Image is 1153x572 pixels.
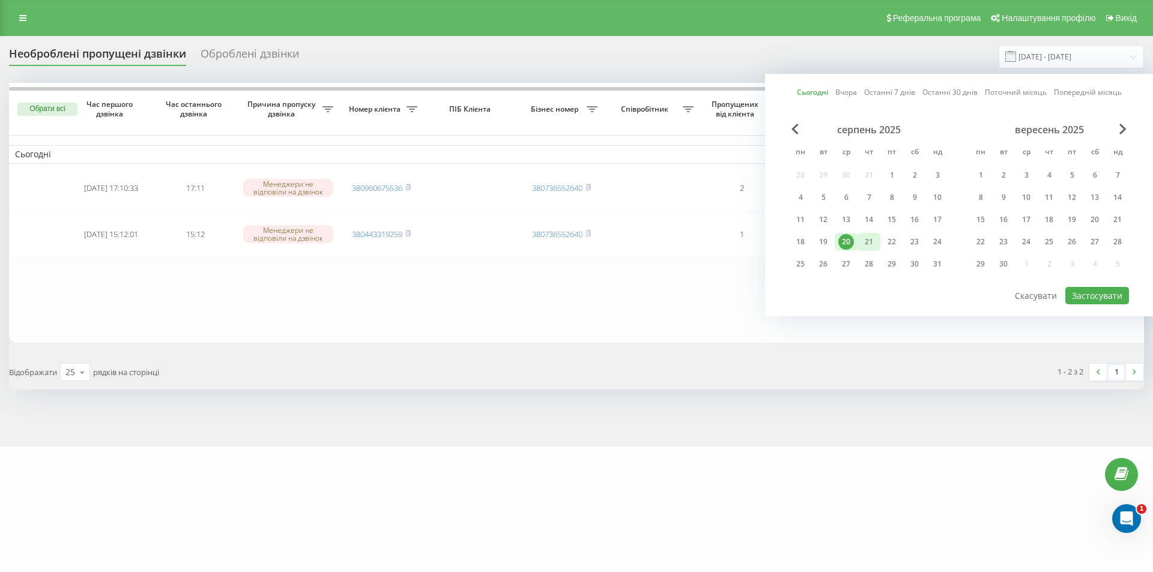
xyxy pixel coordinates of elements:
abbr: неділя [1109,144,1127,162]
div: 21 [1110,212,1125,227]
div: 28 [1110,234,1125,250]
div: 25 [1041,234,1057,250]
div: нд 31 серп 2025 р. [926,255,949,273]
td: [DATE] 15:12:01 [69,212,153,256]
div: 18 [1041,212,1057,227]
div: 21 [861,234,877,250]
div: 23 [996,234,1011,250]
abbr: четвер [860,144,878,162]
abbr: середа [837,144,855,162]
div: сб 9 серп 2025 р. [903,188,926,206]
div: 30 [996,256,1011,272]
div: вт 19 серп 2025 р. [812,233,835,251]
div: ср 17 вер 2025 р. [1015,211,1038,229]
div: ср 13 серп 2025 р. [835,211,858,229]
div: вт 9 вер 2025 р. [992,188,1015,206]
div: 15 [884,212,900,227]
div: вт 26 серп 2025 р. [812,255,835,273]
div: Необроблені пропущені дзвінки [9,47,186,66]
div: 2 [907,167,922,183]
div: 12 [1064,190,1080,205]
td: [DATE] 17:10:33 [69,166,153,210]
div: Менеджери не відповіли на дзвінок [243,225,333,243]
span: Номер клієнта [345,104,407,114]
a: Останні 30 днів [922,86,978,98]
div: 18 [793,234,808,250]
span: Реферальна програма [893,13,981,23]
div: 25 [65,366,75,378]
div: серпень 2025 [789,124,949,136]
abbr: понеділок [791,144,810,162]
span: Бізнес номер [525,104,587,114]
div: 20 [838,234,854,250]
div: 27 [1087,234,1103,250]
div: 28 [861,256,877,272]
abbr: неділя [928,144,946,162]
a: 380443319259 [352,229,402,239]
div: чт 21 серп 2025 р. [858,233,880,251]
div: нд 21 вер 2025 р. [1106,211,1129,229]
div: чт 25 вер 2025 р. [1038,233,1061,251]
div: пн 29 вер 2025 р. [969,255,992,273]
div: вт 16 вер 2025 р. [992,211,1015,229]
div: 24 [930,234,945,250]
div: сб 13 вер 2025 р. [1083,188,1106,206]
div: 7 [1110,167,1125,183]
abbr: четвер [1040,144,1058,162]
div: пт 22 серп 2025 р. [880,233,903,251]
div: пн 8 вер 2025 р. [969,188,992,206]
div: 25 [793,256,808,272]
td: 2 [700,166,784,210]
div: ср 24 вер 2025 р. [1015,233,1038,251]
div: 29 [973,256,988,272]
div: 22 [884,234,900,250]
div: пн 11 серп 2025 р. [789,211,812,229]
div: 3 [1018,167,1034,183]
span: Співробітник [610,104,683,114]
div: чт 28 серп 2025 р. [858,255,880,273]
div: нд 28 вер 2025 р. [1106,233,1129,251]
div: пн 4 серп 2025 р. [789,188,812,206]
button: Скасувати [1008,287,1064,304]
span: Відображати [9,367,57,378]
div: 4 [1041,167,1057,183]
div: 13 [1087,190,1103,205]
div: пт 19 вер 2025 р. [1061,211,1083,229]
div: 6 [1087,167,1103,183]
div: ср 27 серп 2025 р. [835,255,858,273]
div: 11 [1041,190,1057,205]
div: 26 [1064,234,1080,250]
div: вт 2 вер 2025 р. [992,166,1015,184]
div: ср 10 вер 2025 р. [1015,188,1038,206]
div: 22 [973,234,988,250]
a: 1 [1107,364,1125,381]
span: Час останнього дзвінка [163,100,228,118]
div: пт 26 вер 2025 р. [1061,233,1083,251]
div: 24 [1018,234,1034,250]
span: Вихід [1116,13,1137,23]
div: сб 16 серп 2025 р. [903,211,926,229]
div: сб 2 серп 2025 р. [903,166,926,184]
div: вт 12 серп 2025 р. [812,211,835,229]
div: 8 [973,190,988,205]
div: 8 [884,190,900,205]
div: 27 [838,256,854,272]
div: чт 4 вер 2025 р. [1038,166,1061,184]
div: 20 [1087,212,1103,227]
div: 1 [884,167,900,183]
div: чт 7 серп 2025 р. [858,188,880,206]
span: Налаштування профілю [1002,13,1095,23]
div: нд 17 серп 2025 р. [926,211,949,229]
div: ср 3 вер 2025 р. [1015,166,1038,184]
span: Час першого дзвінка [79,100,144,118]
button: Застосувати [1065,287,1129,304]
div: вт 23 вер 2025 р. [992,233,1015,251]
div: чт 11 вер 2025 р. [1038,188,1061,206]
div: нд 10 серп 2025 р. [926,188,949,206]
div: 4 [793,190,808,205]
div: 17 [1018,212,1034,227]
div: пт 29 серп 2025 р. [880,255,903,273]
div: 7 [861,190,877,205]
div: 17 [930,212,945,227]
a: Вчора [835,86,857,98]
